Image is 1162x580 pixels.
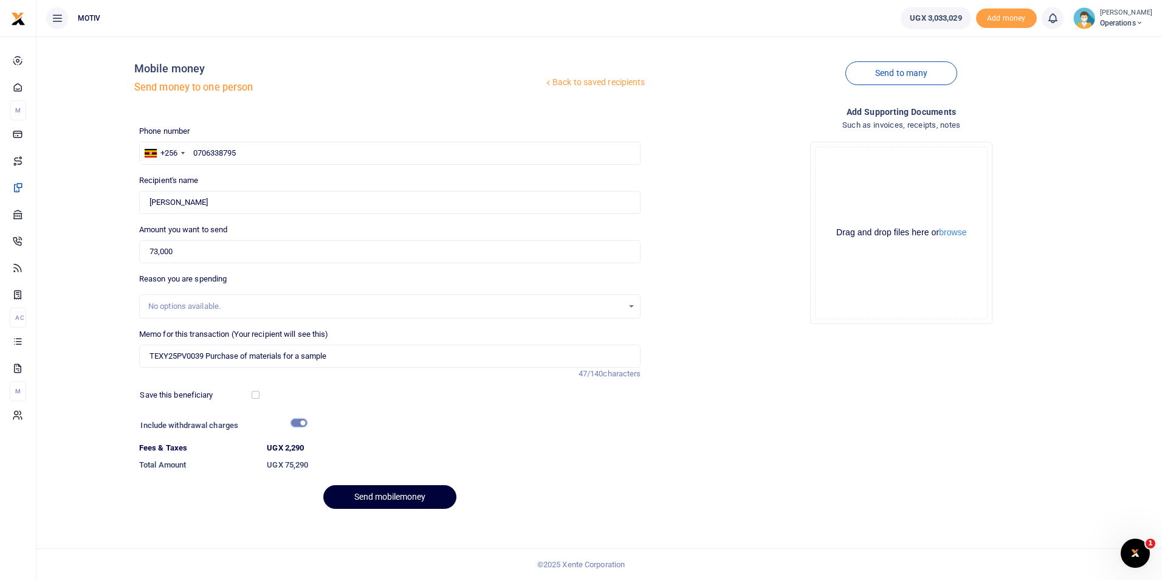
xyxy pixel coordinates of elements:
label: Memo for this transaction (Your recipient will see this) [139,328,329,340]
li: Ac [10,308,26,328]
h4: Add supporting Documents [650,105,1152,119]
label: Reason you are spending [139,273,227,285]
a: Send to many [845,61,957,85]
h4: Such as invoices, receipts, notes [650,119,1152,132]
div: No options available. [148,300,624,312]
img: profile-user [1073,7,1095,29]
span: Add money [976,9,1037,29]
span: MOTIV [73,13,106,24]
input: Enter phone number [139,142,641,165]
li: Toup your wallet [976,9,1037,29]
li: Wallet ballance [896,7,975,29]
span: characters [603,369,641,378]
label: UGX 2,290 [267,442,304,454]
label: Save this beneficiary [140,389,213,401]
label: Phone number [139,125,190,137]
input: Enter extra information [139,345,641,368]
div: Uganda: +256 [140,142,188,164]
img: logo-small [11,12,26,26]
li: M [10,100,26,120]
a: Back to saved recipients [543,72,646,94]
a: profile-user [PERSON_NAME] Operations [1073,7,1152,29]
dt: Fees & Taxes [134,442,262,454]
input: Loading name... [139,191,641,214]
input: UGX [139,240,641,263]
div: +256 [160,147,177,159]
span: Operations [1100,18,1152,29]
h5: Send money to one person [134,81,543,94]
h6: Total Amount [139,460,257,470]
iframe: Intercom live chat [1121,539,1150,568]
h6: UGX 75,290 [267,460,641,470]
div: Drag and drop files here or [816,227,987,238]
label: Amount you want to send [139,224,227,236]
button: browse [939,228,966,236]
a: logo-small logo-large logo-large [11,13,26,22]
label: Recipient's name [139,174,199,187]
a: UGX 3,033,029 [901,7,971,29]
span: 47/140 [579,369,603,378]
div: File Uploader [810,142,992,324]
button: Send mobilemoney [323,485,456,509]
small: [PERSON_NAME] [1100,8,1152,18]
li: M [10,381,26,401]
h4: Mobile money [134,62,543,75]
span: 1 [1146,539,1155,548]
h6: Include withdrawal charges [140,421,301,430]
a: Add money [976,13,1037,22]
span: UGX 3,033,029 [910,12,961,24]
